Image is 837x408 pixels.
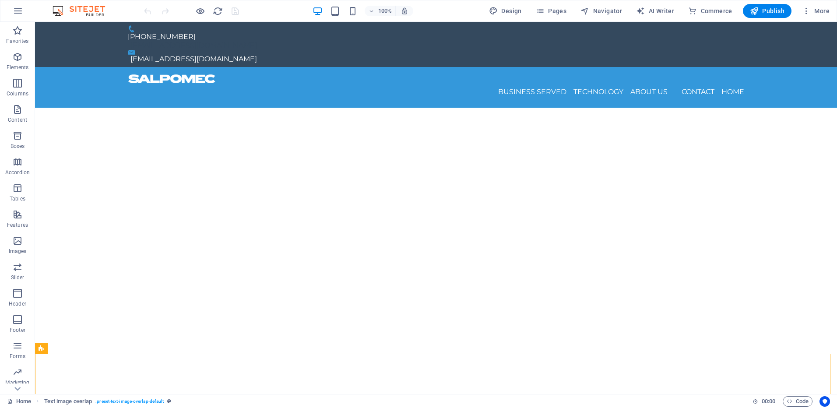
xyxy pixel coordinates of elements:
p: Elements [7,64,29,71]
p: Images [9,248,27,255]
span: 00 00 [762,396,775,407]
p: Features [7,222,28,229]
span: Commerce [688,7,732,15]
p: Favorites [6,38,28,45]
span: Pages [536,7,566,15]
p: Boxes [11,143,25,150]
p: Accordion [5,169,30,176]
i: This element is a customizable preset [167,399,171,404]
span: Design [489,7,522,15]
button: reload [212,6,223,16]
span: Publish [750,7,784,15]
p: Forms [10,353,25,360]
button: Navigator [577,4,626,18]
button: Publish [743,4,791,18]
button: Pages [532,4,570,18]
i: On resize automatically adjust zoom level to fit chosen device. [401,7,408,15]
span: Navigator [580,7,622,15]
button: Click here to leave preview mode and continue editing [195,6,205,16]
span: : [768,398,769,404]
p: Marketing [5,379,29,386]
i: Reload page [213,6,223,16]
div: Design (Ctrl+Alt+Y) [485,4,525,18]
button: Code [783,396,812,407]
a: Click to cancel selection. Double-click to open Pages [7,396,31,407]
p: Content [8,116,27,123]
button: Design [485,4,525,18]
span: Click to select. Double-click to edit [44,396,92,407]
p: Footer [10,327,25,334]
button: Commerce [685,4,736,18]
p: Columns [7,90,28,97]
span: Code [787,396,809,407]
p: Slider [11,274,25,281]
span: AI Writer [636,7,674,15]
button: AI Writer [633,4,678,18]
p: Header [9,300,26,307]
button: More [798,4,833,18]
p: Tables [10,195,25,202]
nav: breadcrumb [44,396,172,407]
span: . preset-text-image-overlap-default [95,396,164,407]
button: Usercentrics [819,396,830,407]
h6: 100% [378,6,392,16]
button: 100% [365,6,396,16]
span: More [802,7,830,15]
img: Editor Logo [50,6,116,16]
